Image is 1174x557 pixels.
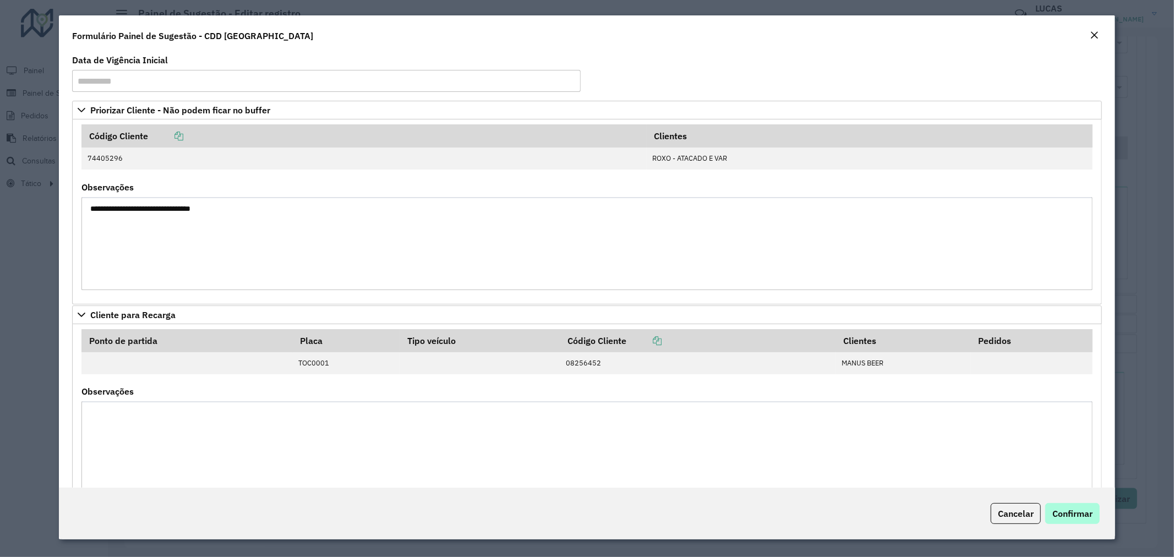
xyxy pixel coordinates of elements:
[148,130,183,141] a: Copiar
[560,352,836,374] td: 08256452
[1045,503,1100,524] button: Confirmar
[836,352,971,374] td: MANUS BEER
[72,305,1102,324] a: Cliente para Recarga
[1052,508,1093,519] span: Confirmar
[293,329,400,352] th: Placa
[647,124,1093,148] th: Clientes
[90,310,176,319] span: Cliente para Recarga
[90,106,270,114] span: Priorizar Cliente - Não podem ficar no buffer
[1090,31,1099,40] em: Fechar
[998,508,1034,519] span: Cancelar
[72,53,168,67] label: Data de Vigência Inicial
[81,181,134,194] label: Observações
[81,148,646,170] td: 74405296
[836,329,971,352] th: Clientes
[1086,29,1102,43] button: Close
[72,324,1102,509] div: Cliente para Recarga
[81,385,134,398] label: Observações
[81,124,646,148] th: Código Cliente
[627,335,662,346] a: Copiar
[647,148,1093,170] td: ROXO - ATACADO E VAR
[560,329,836,352] th: Código Cliente
[81,329,293,352] th: Ponto de partida
[72,119,1102,304] div: Priorizar Cliente - Não podem ficar no buffer
[72,101,1102,119] a: Priorizar Cliente - Não podem ficar no buffer
[293,352,400,374] td: TOC0001
[72,29,313,42] h4: Formulário Painel de Sugestão - CDD [GEOGRAPHIC_DATA]
[971,329,1093,352] th: Pedidos
[991,503,1041,524] button: Cancelar
[400,329,560,352] th: Tipo veículo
